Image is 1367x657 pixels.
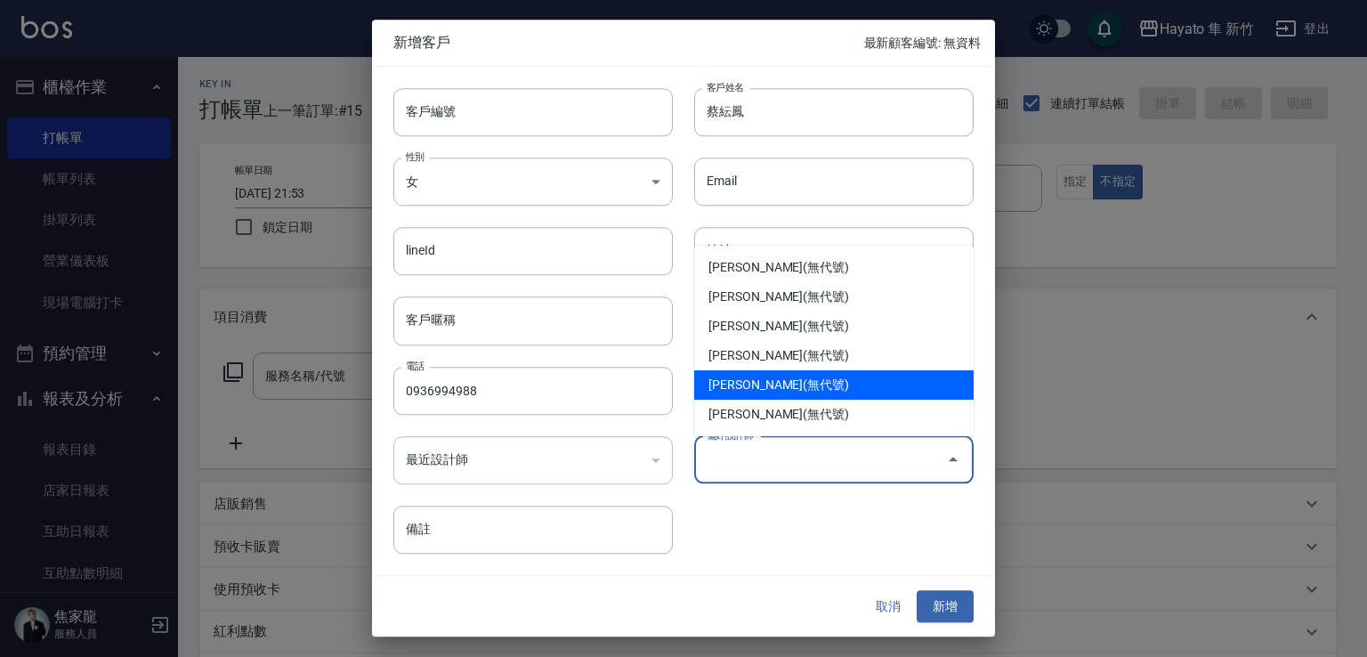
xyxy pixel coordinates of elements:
[860,590,917,623] button: 取消
[406,359,425,372] label: 電話
[694,370,974,400] li: [PERSON_NAME](無代號)
[707,80,744,93] label: 客戶姓名
[917,590,974,623] button: 新增
[694,341,974,370] li: [PERSON_NAME](無代號)
[406,150,425,163] label: 性別
[694,312,974,341] li: [PERSON_NAME](無代號)
[707,428,753,442] label: 偏好設計師
[694,400,974,429] li: [PERSON_NAME](無代號)
[393,158,673,206] div: 女
[939,446,967,474] button: Close
[393,34,864,52] span: 新增客戶
[694,282,974,312] li: [PERSON_NAME](無代號)
[864,34,981,53] p: 最新顧客編號: 無資料
[694,253,974,282] li: [PERSON_NAME](無代號)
